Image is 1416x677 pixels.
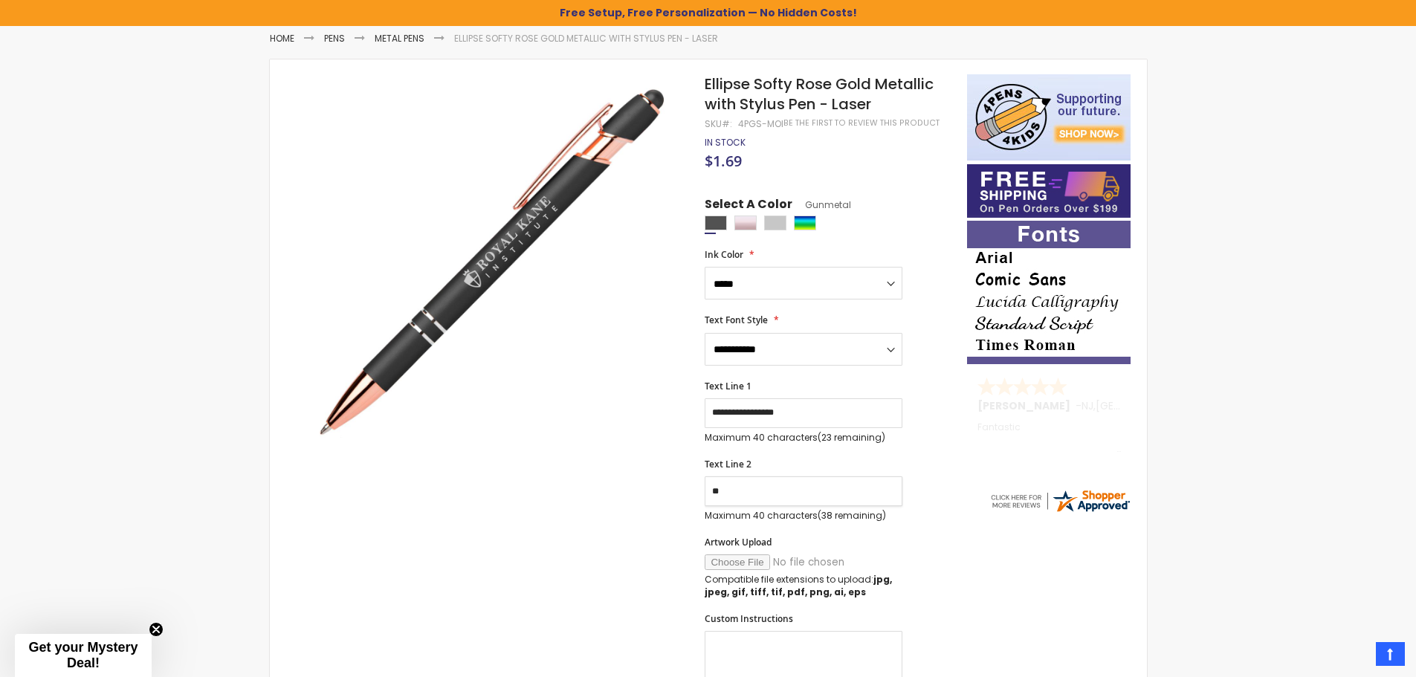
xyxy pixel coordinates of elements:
[1376,642,1405,666] a: Top
[705,136,746,149] span: In stock
[818,431,885,444] span: (23 remaining)
[705,458,751,470] span: Text Line 2
[149,622,164,637] button: Close teaser
[967,74,1131,161] img: 4pens 4 kids
[705,196,792,216] span: Select A Color
[705,248,743,261] span: Ink Color
[15,634,152,677] div: Get your Mystery Deal!Close teaser
[705,74,934,114] span: Ellipse Softy Rose Gold Metallic with Stylus Pen - Laser
[818,509,886,522] span: (38 remaining)
[1082,398,1093,413] span: NJ
[977,422,1122,454] div: Fantastic
[989,505,1131,517] a: 4pens.com certificate URL
[28,640,138,670] span: Get your Mystery Deal!
[764,216,786,230] div: Silver
[705,137,746,149] div: Availability
[705,536,772,548] span: Artwork Upload
[300,73,685,459] img: gunmetal-ellipse-softy-rose-gold-metallic-with-stylus-laser-moi_1.jpg
[967,164,1131,218] img: Free shipping on orders over $199
[324,32,345,45] a: Pens
[792,198,851,211] span: Gunmetal
[705,432,902,444] p: Maximum 40 characters
[375,32,424,45] a: Metal Pens
[783,117,940,129] a: Be the first to review this product
[705,573,892,597] strong: jpg, jpeg, gif, tiff, tif, pdf, png, ai, eps
[794,216,816,230] div: Assorted
[705,314,768,326] span: Text Font Style
[705,574,902,597] p: Compatible file extensions to upload:
[967,221,1131,364] img: font-personalization-examples
[454,33,718,45] li: Ellipse Softy Rose Gold Metallic with Stylus Pen - Laser
[989,487,1131,514] img: 4pens.com widget logo
[705,380,751,392] span: Text Line 1
[977,398,1076,413] span: [PERSON_NAME]
[738,118,783,130] div: 4PGS-MOI
[270,32,294,45] a: Home
[1076,398,1205,413] span: - ,
[705,510,902,522] p: Maximum 40 characters
[705,151,742,171] span: $1.69
[705,612,793,625] span: Custom Instructions
[705,117,732,130] strong: SKU
[1096,398,1205,413] span: [GEOGRAPHIC_DATA]
[734,216,757,230] div: Rose Gold
[705,216,727,230] div: Gunmetal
